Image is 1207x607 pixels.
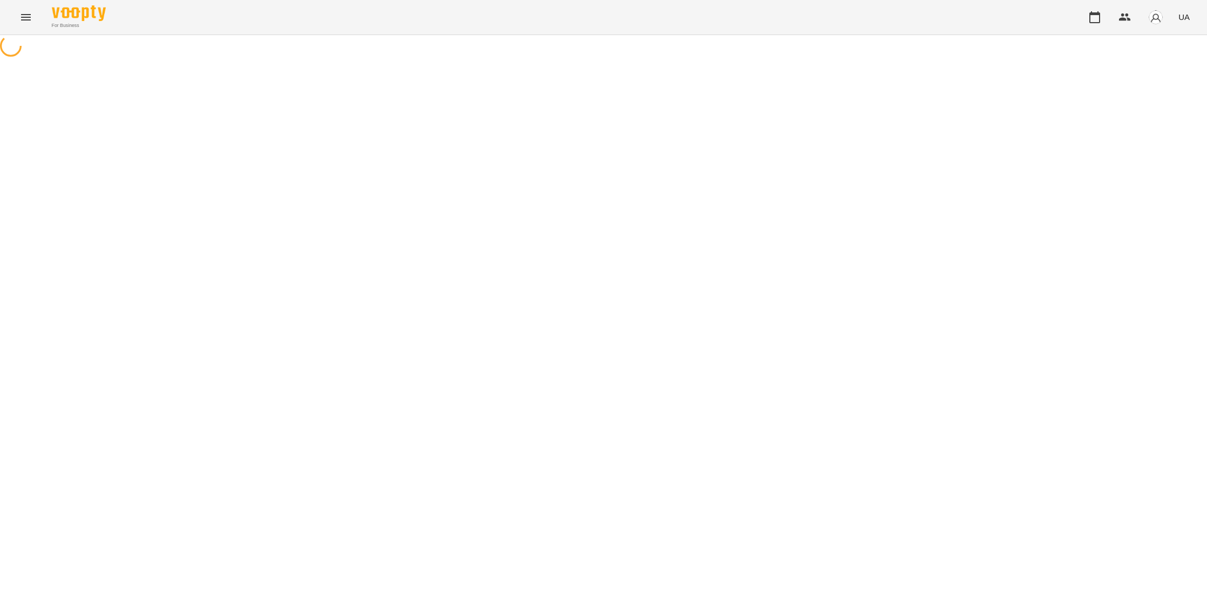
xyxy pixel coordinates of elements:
button: UA [1174,7,1194,27]
img: Voopty Logo [52,5,106,21]
span: UA [1178,11,1190,23]
span: For Business [52,22,106,29]
img: avatar_s.png [1148,10,1163,25]
button: Menu [13,4,39,30]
